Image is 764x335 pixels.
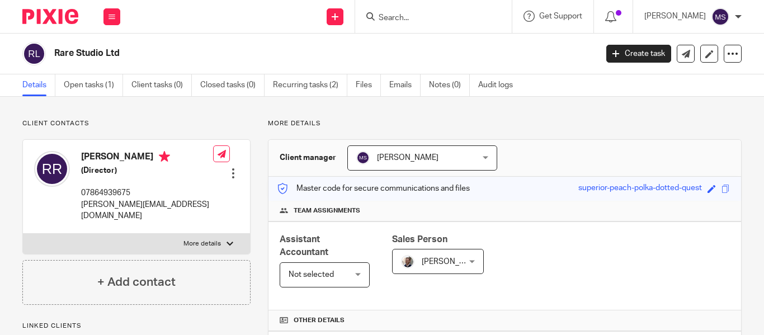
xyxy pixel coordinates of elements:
[356,74,381,96] a: Files
[289,271,334,279] span: Not selected
[97,273,176,291] h4: + Add contact
[81,199,213,222] p: [PERSON_NAME][EMAIL_ADDRESS][DOMAIN_NAME]
[377,154,438,162] span: [PERSON_NAME]
[478,74,521,96] a: Audit logs
[280,235,328,257] span: Assistant Accountant
[64,74,123,96] a: Open tasks (1)
[711,8,729,26] img: svg%3E
[81,165,213,176] h5: (Director)
[273,74,347,96] a: Recurring tasks (2)
[294,316,345,325] span: Other details
[81,151,213,165] h4: [PERSON_NAME]
[356,151,370,164] img: svg%3E
[81,187,213,199] p: 07864939675
[22,119,251,128] p: Client contacts
[378,13,478,23] input: Search
[22,9,78,24] img: Pixie
[389,74,421,96] a: Emails
[268,119,742,128] p: More details
[131,74,192,96] a: Client tasks (0)
[280,152,336,163] h3: Client manager
[183,239,221,248] p: More details
[429,74,470,96] a: Notes (0)
[392,235,447,244] span: Sales Person
[539,12,582,20] span: Get Support
[277,183,470,194] p: Master code for secure communications and files
[401,255,414,268] img: Matt%20Circle.png
[578,182,702,195] div: superior-peach-polka-dotted-quest
[22,74,55,96] a: Details
[22,42,46,65] img: svg%3E
[422,258,483,266] span: [PERSON_NAME]
[54,48,483,59] h2: Rare Studio Ltd
[644,11,706,22] p: [PERSON_NAME]
[294,206,360,215] span: Team assignments
[159,151,170,162] i: Primary
[22,322,251,331] p: Linked clients
[34,151,70,187] img: svg%3E
[200,74,265,96] a: Closed tasks (0)
[606,45,671,63] a: Create task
